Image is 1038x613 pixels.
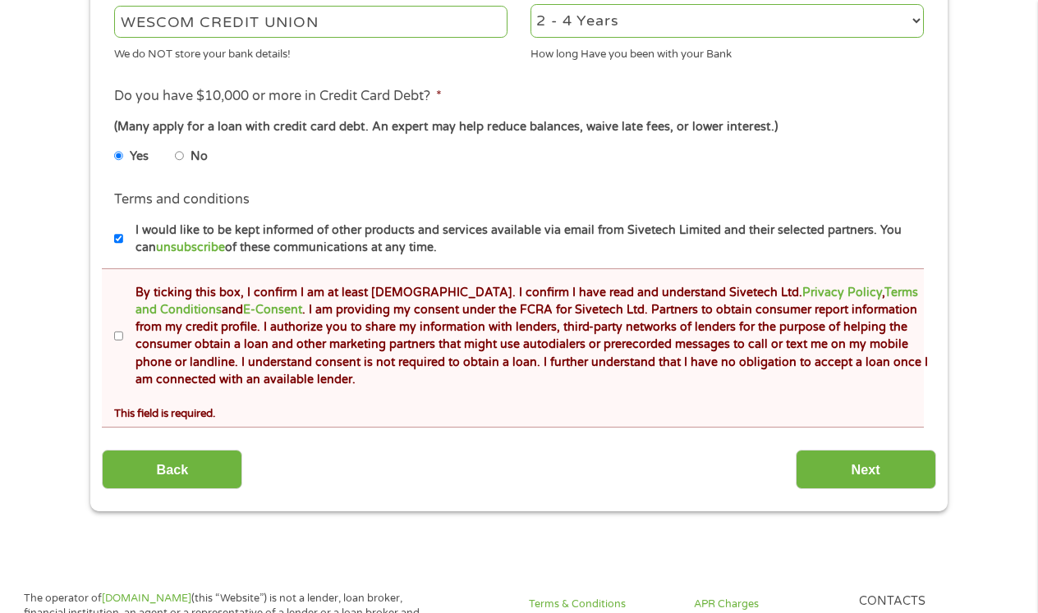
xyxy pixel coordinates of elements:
a: Privacy Policy [802,286,882,300]
div: We do NOT store your bank details! [114,40,508,62]
div: (Many apply for a loan with credit card debt. An expert may help reduce balances, waive late fees... [114,118,924,136]
div: How long Have you been with your Bank [530,40,924,62]
label: Yes [130,148,149,166]
h4: Contacts [859,594,1004,610]
label: No [191,148,208,166]
input: Next [796,450,936,490]
label: I would like to be kept informed of other products and services available via email from Sivetech... [123,222,929,257]
a: unsubscribe [156,240,225,254]
a: Terms and Conditions [135,286,918,317]
label: Terms and conditions [114,191,250,208]
div: This field is required. [114,400,924,422]
a: [DOMAIN_NAME] [102,592,191,605]
label: Do you have $10,000 or more in Credit Card Debt? [114,88,442,105]
label: By ticking this box, I confirm I am at least [DEMOGRAPHIC_DATA]. I confirm I have read and unders... [123,284,929,389]
a: APR Charges [694,597,839,612]
a: E-Consent [243,303,302,317]
a: Terms & Conditions [529,597,674,612]
input: Back [102,450,242,490]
